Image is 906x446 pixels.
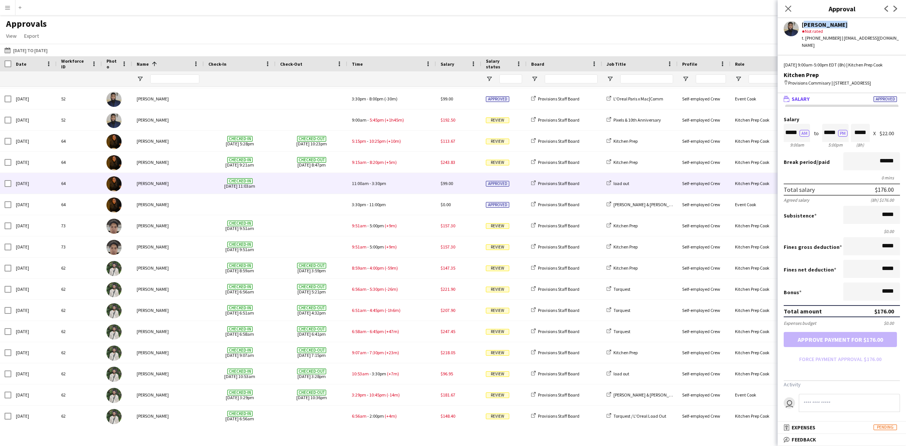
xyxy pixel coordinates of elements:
[730,88,806,109] div: Event Cook
[385,244,397,250] span: (+9m)
[16,61,26,67] span: Date
[730,194,806,215] div: Event Cook
[367,286,369,292] span: -
[367,202,368,207] span: -
[441,96,453,102] span: $99.00
[57,110,102,130] div: 52
[369,202,386,207] span: 11:00pm
[441,159,455,165] span: $243.83
[57,258,102,278] div: 62
[57,342,102,363] div: 62
[538,159,579,165] span: Provisions Staff Board
[132,152,204,173] div: [PERSON_NAME]
[486,58,513,69] span: Salary status
[784,212,817,219] label: Subsistence
[607,350,638,355] a: Kitchen Prep
[802,28,900,35] div: Not rated
[538,265,579,271] span: Provisions Staff Board
[132,215,204,236] div: [PERSON_NAME]
[3,31,20,41] a: View
[682,138,720,144] span: Self-employed Crew
[132,173,204,194] div: [PERSON_NAME]
[613,392,703,398] span: [PERSON_NAME] & [PERSON_NAME]'s Wedding
[538,96,579,102] span: Provisions Staff Board
[613,265,638,271] span: Kitchen Prep
[106,261,122,276] img: Ruslan Kravchuk
[730,279,806,299] div: Kitchen Prep Cook
[227,178,253,184] span: Checked-in
[545,74,598,83] input: Board Filter Input
[132,279,204,299] div: [PERSON_NAME]
[531,117,579,123] a: Provisions Staff Board
[531,244,579,250] a: Provisions Staff Board
[227,136,253,142] span: Checked-in
[132,258,204,278] div: [PERSON_NAME]
[607,392,703,398] a: [PERSON_NAME] & [PERSON_NAME]'s Wedding
[11,406,57,426] div: [DATE]
[531,392,579,398] a: Provisions Staff Board
[682,96,720,102] span: Self-employed Crew
[531,307,579,313] a: Provisions Staff Board
[730,236,806,257] div: Kitchen Prep Cook
[280,258,343,278] span: [DATE] 3:59pm
[61,58,88,69] span: Workforce ID
[871,197,900,203] div: (8h) $176.00
[370,181,371,186] span: -
[132,342,204,363] div: [PERSON_NAME]
[11,88,57,109] div: [DATE]
[607,244,638,250] a: Kitchen Prep
[106,92,122,107] img: Kumbukani Phiri
[387,138,401,144] span: (+10m)
[384,96,398,102] span: (-30m)
[441,138,455,144] span: $113.67
[607,96,663,102] a: L'Oreal Paris x Mac|Comm
[607,117,661,123] a: Pixels & 10th Anniversary
[385,265,398,271] span: (-59m)
[352,223,367,228] span: 9:51am
[297,136,326,142] span: Checked-out
[11,258,57,278] div: [DATE]
[800,130,809,137] button: AM
[613,329,630,334] span: Torquest
[607,307,630,313] a: Torquest
[880,131,900,136] div: $22.00
[208,61,226,67] span: Check-In
[132,194,204,215] div: [PERSON_NAME]
[370,286,384,292] span: 5:30pm
[613,223,638,228] span: Kitchen Prep
[132,406,204,426] div: [PERSON_NAME]
[227,242,253,247] span: Checked-in
[106,198,122,213] img: Marianne Agcaoili
[352,96,366,102] span: 3:30pm
[607,61,626,67] span: Job Title
[730,152,806,173] div: Kitchen Prep Cook
[613,159,638,165] span: Kitchen Prep
[385,117,404,123] span: (+1h45m)
[607,371,629,377] a: load out
[352,181,369,186] span: 11:00am
[682,61,697,67] span: Profile
[11,363,57,384] div: [DATE]
[613,181,629,186] span: load out
[370,244,384,250] span: 5:00pm
[784,289,801,296] label: Bonus
[778,434,906,445] mat-expansion-panel-header: Feedback
[620,74,673,83] input: Job Title Filter Input
[11,279,57,299] div: [DATE]
[613,307,630,313] span: Torquest
[372,181,386,186] span: 3:30pm
[730,173,806,194] div: Kitchen Prep Cook
[613,96,663,102] span: L'Oreal Paris x Mac|Comm
[441,202,451,207] span: $0.00
[137,61,149,67] span: Name
[57,300,102,321] div: 62
[297,284,326,290] span: Checked-out
[607,138,638,144] a: Kitchen Prep
[730,110,806,130] div: Kitchen Prep Cook
[106,219,122,234] img: Renzo Bernardez
[132,236,204,257] div: [PERSON_NAME]
[367,265,369,271] span: -
[227,157,253,163] span: Checked-in
[531,223,579,228] a: Provisions Staff Board
[57,88,102,109] div: 52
